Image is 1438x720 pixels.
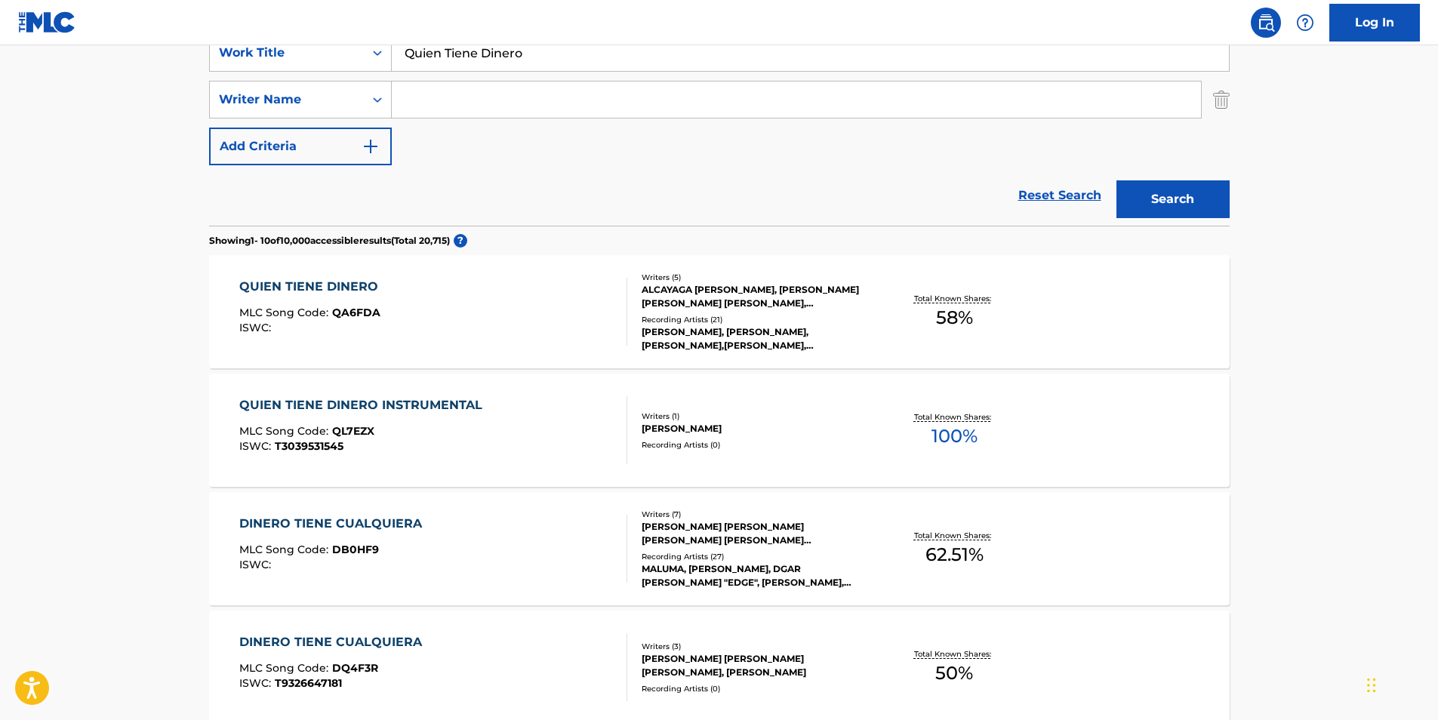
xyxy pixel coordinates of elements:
span: MLC Song Code : [239,543,332,556]
img: Delete Criterion [1213,81,1230,118]
div: Recording Artists ( 27 ) [642,551,870,562]
div: Writer Name [219,91,355,109]
span: ISWC : [239,558,275,571]
div: MALUMA, [PERSON_NAME], DGAR [PERSON_NAME] "EDGE", [PERSON_NAME], MALUMA, MALUMA [642,562,870,589]
a: Public Search [1251,8,1281,38]
span: DB0HF9 [332,543,379,556]
button: Search [1116,180,1230,218]
div: Drag [1367,663,1376,708]
div: ALCAYAGA [PERSON_NAME], [PERSON_NAME] [PERSON_NAME] [PERSON_NAME], [PERSON_NAME] [PERSON_NAME], [... [642,283,870,310]
span: 58 % [936,304,973,331]
p: Total Known Shares: [914,530,995,541]
div: [PERSON_NAME] [642,422,870,435]
p: Showing 1 - 10 of 10,000 accessible results (Total 20,715 ) [209,234,450,248]
div: Work Title [219,44,355,62]
span: MLC Song Code : [239,661,332,675]
a: QUIEN TIENE DINEROMLC Song Code:QA6FDAISWC:Writers (5)ALCAYAGA [PERSON_NAME], [PERSON_NAME] [PERS... [209,255,1230,368]
div: Help [1290,8,1320,38]
span: DQ4F3R [332,661,378,675]
form: Search Form [209,34,1230,226]
div: QUIEN TIENE DINERO INSTRUMENTAL [239,396,490,414]
div: Recording Artists ( 0 ) [642,683,870,694]
a: Log In [1329,4,1420,42]
img: MLC Logo [18,11,76,33]
div: Writers ( 1 ) [642,411,870,422]
a: Reset Search [1011,179,1109,212]
button: Add Criteria [209,128,392,165]
span: MLC Song Code : [239,306,332,319]
p: Total Known Shares: [914,648,995,660]
p: Total Known Shares: [914,411,995,423]
span: 62.51 % [925,541,984,568]
div: DINERO TIENE CUALQUIERA [239,633,430,651]
img: 9d2ae6d4665cec9f34b9.svg [362,137,380,155]
div: Writers ( 5 ) [642,272,870,283]
div: Writers ( 7 ) [642,509,870,520]
div: Recording Artists ( 0 ) [642,439,870,451]
span: ISWC : [239,676,275,690]
span: 100 % [931,423,978,450]
div: [PERSON_NAME] [PERSON_NAME] [PERSON_NAME], [PERSON_NAME] [642,652,870,679]
img: search [1257,14,1275,32]
img: help [1296,14,1314,32]
span: MLC Song Code : [239,424,332,438]
div: Writers ( 3 ) [642,641,870,652]
span: ? [454,234,467,248]
div: QUIEN TIENE DINERO [239,278,386,296]
span: QA6FDA [332,306,380,319]
a: QUIEN TIENE DINERO INSTRUMENTALMLC Song Code:QL7EZXISWC:T3039531545Writers (1)[PERSON_NAME]Record... [209,374,1230,487]
span: T9326647181 [275,676,342,690]
span: ISWC : [239,439,275,453]
iframe: Chat Widget [1363,648,1438,720]
div: Recording Artists ( 21 ) [642,314,870,325]
span: ISWC : [239,321,275,334]
div: [PERSON_NAME] [PERSON_NAME] [PERSON_NAME] [PERSON_NAME] [PERSON_NAME], [PERSON_NAME] [PERSON_NAME... [642,520,870,547]
div: DINERO TIENE CUALQUIERA [239,515,430,533]
div: [PERSON_NAME], [PERSON_NAME],[PERSON_NAME],[PERSON_NAME], [PERSON_NAME],[PERSON_NAME],[PERSON_NAM... [642,325,870,352]
span: 50 % [935,660,973,687]
p: Total Known Shares: [914,293,995,304]
span: T3039531545 [275,439,343,453]
span: QL7EZX [332,424,374,438]
a: DINERO TIENE CUALQUIERAMLC Song Code:DB0HF9ISWC:Writers (7)[PERSON_NAME] [PERSON_NAME] [PERSON_NA... [209,492,1230,605]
